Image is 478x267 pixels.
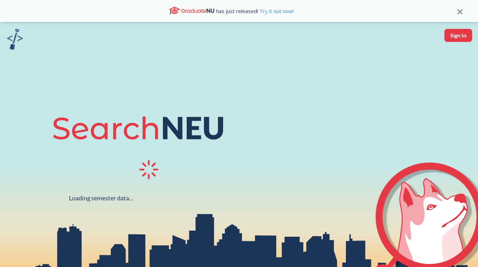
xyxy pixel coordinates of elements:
[69,194,133,202] div: Loading semester data...
[444,29,472,42] button: Sign In
[7,29,23,50] img: sandbox logo
[216,7,294,15] span: has just released!
[258,8,294,14] a: Try it out now!
[7,29,23,52] a: sandbox logo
